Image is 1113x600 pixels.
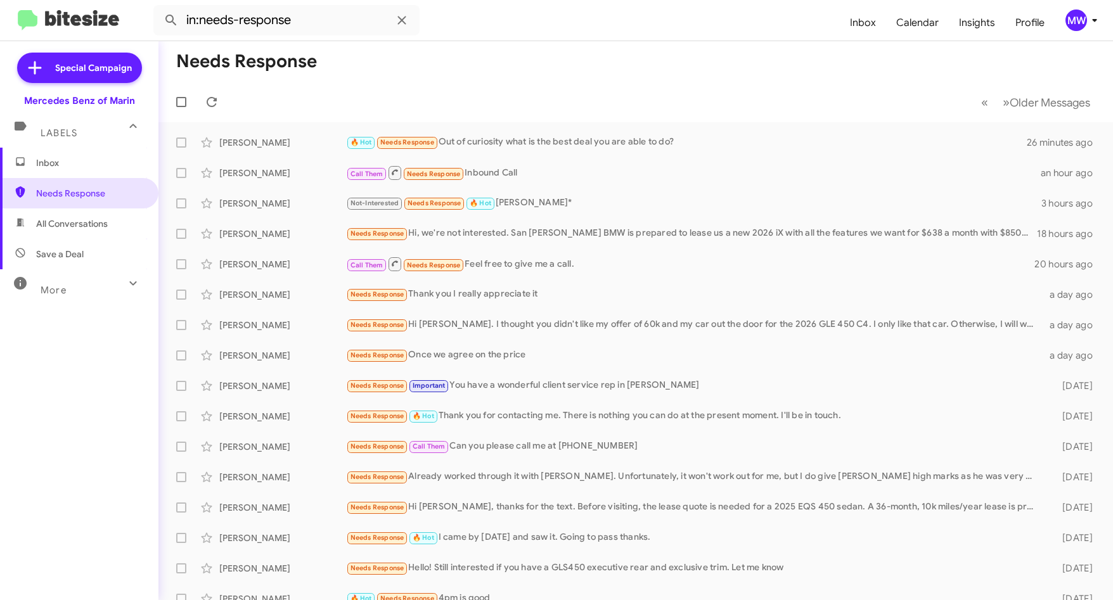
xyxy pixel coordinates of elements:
[219,258,346,271] div: [PERSON_NAME]
[351,290,404,298] span: Needs Response
[24,94,135,107] div: Mercedes Benz of Marin
[407,261,461,269] span: Needs Response
[1003,94,1010,110] span: »
[219,167,346,179] div: [PERSON_NAME]
[1044,288,1103,301] div: a day ago
[346,409,1044,423] div: Thank you for contacting me. There is nothing you can do at the present moment. I'll be in touch.
[346,561,1044,575] div: Hello! Still interested if you have a GLS450 executive rear and exclusive trim. Let me know
[346,500,1044,514] div: Hi [PERSON_NAME], thanks for the text. Before visiting, the lease quote is needed for a 2025 EQS ...
[351,321,404,329] span: Needs Response
[351,503,404,511] span: Needs Response
[219,288,346,301] div: [PERSON_NAME]
[346,165,1041,181] div: Inbound Call
[351,351,404,359] span: Needs Response
[1005,4,1055,41] a: Profile
[995,89,1098,115] button: Next
[1037,227,1103,240] div: 18 hours ago
[346,348,1044,362] div: Once we agree on the price
[1055,10,1099,31] button: MW
[346,196,1041,210] div: [PERSON_NAME]*
[219,532,346,544] div: [PERSON_NAME]
[219,410,346,423] div: [PERSON_NAME]
[41,284,67,296] span: More
[351,229,404,238] span: Needs Response
[351,564,404,572] span: Needs Response
[974,89,996,115] button: Previous
[413,533,434,542] span: 🔥 Hot
[886,4,949,41] a: Calendar
[36,248,84,260] span: Save a Deal
[351,442,404,450] span: Needs Response
[346,287,1044,302] div: Thank you I really appreciate it
[1027,136,1103,149] div: 26 minutes ago
[1044,471,1103,483] div: [DATE]
[351,381,404,390] span: Needs Response
[1044,440,1103,453] div: [DATE]
[219,471,346,483] div: [PERSON_NAME]
[219,380,346,392] div: [PERSON_NAME]
[351,412,404,420] span: Needs Response
[176,51,317,72] h1: Needs Response
[346,226,1037,241] div: Hi, we're not interested. San [PERSON_NAME] BMW is prepared to lease us a new 2026 iX with all th...
[1044,380,1103,392] div: [DATE]
[1041,167,1103,179] div: an hour ago
[1044,562,1103,575] div: [DATE]
[219,562,346,575] div: [PERSON_NAME]
[41,127,77,139] span: Labels
[981,94,988,110] span: «
[351,199,399,207] span: Not-Interested
[219,349,346,362] div: [PERSON_NAME]
[346,135,1027,150] div: Out of curiosity what is the best deal you are able to do?
[1044,349,1103,362] div: a day ago
[351,170,383,178] span: Call Them
[1044,501,1103,514] div: [DATE]
[346,378,1044,393] div: You have a wonderful client service rep in [PERSON_NAME]
[346,469,1044,484] div: Already worked through it with [PERSON_NAME]. Unfortunately, it won't work out for me, but I do g...
[55,61,132,74] span: Special Campaign
[36,217,108,230] span: All Conversations
[219,136,346,149] div: [PERSON_NAME]
[219,319,346,331] div: [PERSON_NAME]
[153,5,420,35] input: Search
[949,4,1005,41] a: Insights
[408,199,461,207] span: Needs Response
[17,53,142,83] a: Special Campaign
[840,4,886,41] a: Inbox
[1065,10,1087,31] div: MW
[1010,96,1090,110] span: Older Messages
[413,381,446,390] span: Important
[219,440,346,453] div: [PERSON_NAME]
[219,197,346,210] div: [PERSON_NAME]
[1044,532,1103,544] div: [DATE]
[974,89,1098,115] nav: Page navigation example
[351,138,372,146] span: 🔥 Hot
[36,187,144,200] span: Needs Response
[1044,319,1103,331] div: a day ago
[346,439,1044,454] div: Can you please call me at [PHONE_NUMBER]
[380,138,434,146] span: Needs Response
[1044,410,1103,423] div: [DATE]
[219,227,346,240] div: [PERSON_NAME]
[1041,197,1103,210] div: 3 hours ago
[346,256,1034,272] div: Feel free to give me a call.
[346,317,1044,332] div: Hi [PERSON_NAME]. I thought you didn't like my offer of 60k and my car out the door for the 2026 ...
[351,533,404,542] span: Needs Response
[407,170,461,178] span: Needs Response
[351,261,383,269] span: Call Them
[36,156,144,169] span: Inbox
[346,530,1044,545] div: I came by [DATE] and saw it. Going to pass thanks.
[413,412,434,420] span: 🔥 Hot
[219,501,346,514] div: [PERSON_NAME]
[1034,258,1103,271] div: 20 hours ago
[413,442,446,450] span: Call Them
[470,199,491,207] span: 🔥 Hot
[351,473,404,481] span: Needs Response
